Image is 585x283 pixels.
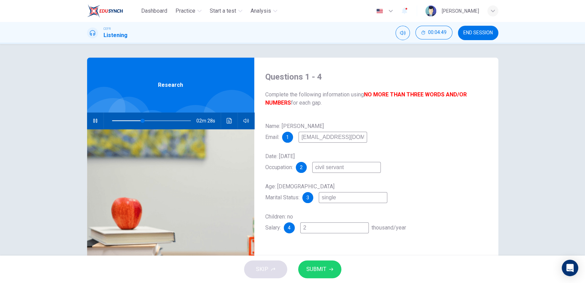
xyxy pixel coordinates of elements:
h1: Listening [103,31,127,39]
div: Mute [395,26,410,40]
div: [PERSON_NAME] [442,7,479,15]
div: Hide [415,26,452,40]
button: Start a test [207,5,245,17]
span: 02m 28s [196,113,221,129]
button: SUBMIT [298,260,341,278]
span: 2 [300,165,303,170]
span: Complete the following information using for each gap. [265,91,487,107]
span: Age: [DEMOGRAPHIC_DATA] Marital Status: [265,183,334,201]
button: 00:04:49 [415,26,452,39]
button: Practice [173,5,204,17]
span: 3 [306,195,309,200]
span: Practice [175,7,195,15]
a: EduSynch logo [87,4,139,18]
button: Click to see the audio transcription [224,113,235,129]
span: Name: [PERSON_NAME] Email: [265,123,324,140]
button: Analysis [248,5,280,17]
img: Profile picture [425,5,436,16]
span: SUBMIT [306,264,326,274]
span: END SESSION [463,30,493,36]
span: Analysis [251,7,271,15]
span: 4 [288,225,291,230]
span: Date: [DATE] Occupation: [265,153,295,170]
h4: Questions 1 - 4 [265,71,487,82]
b: NO MORE THAN THREE WORDS AND/OR NUMBERS [265,91,467,106]
img: EduSynch logo [87,4,123,18]
span: Research [158,81,183,89]
span: CEFR [103,26,111,31]
div: Open Intercom Messenger [562,260,578,276]
button: END SESSION [458,26,498,40]
img: en [375,9,384,14]
span: Start a test [210,7,236,15]
span: Children: no Salary: [265,213,293,231]
span: thousand/year [371,224,406,231]
button: Dashboard [138,5,170,17]
span: Dashboard [141,7,167,15]
span: 1 [286,135,289,140]
span: 00:04:49 [428,30,447,35]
